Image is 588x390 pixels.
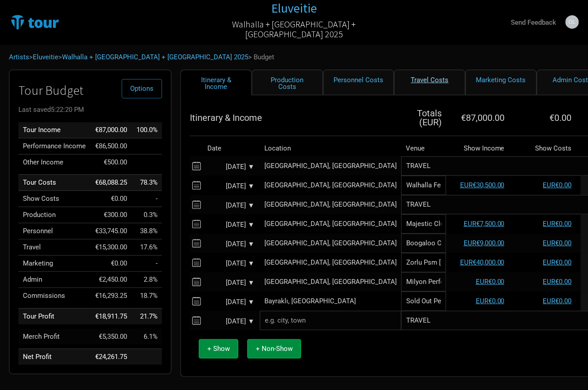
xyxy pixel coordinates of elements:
[460,258,505,266] a: EUR€40,000.00
[18,207,91,223] td: Production
[513,104,581,131] th: €0.00
[58,54,248,61] span: >
[132,191,162,207] td: Show Costs as % of Tour Income
[190,104,401,131] th: Itinerary & Income
[91,191,132,207] td: €0.00
[132,288,162,304] td: Commissions as % of Tour Income
[476,278,505,286] a: EUR€0.00
[205,279,255,286] div: [DATE] ▼
[132,122,162,138] td: Tour Income as % of Tour Income
[543,181,572,189] a: EUR€0.00
[543,297,572,305] a: EUR€0.00
[132,239,162,256] td: Travel as % of Tour Income
[132,308,162,324] td: Tour Profit as % of Tour Income
[513,141,581,156] th: Show Costs
[205,318,255,325] div: [DATE] ▼
[566,15,579,29] img: Jan-Ole
[460,181,505,189] a: EUR€30,500.00
[264,279,397,285] div: Ankara, Türkiye
[248,54,274,61] span: > Budget
[543,220,572,228] a: EUR€0.00
[264,298,397,305] div: Bayraklı, Türkiye
[199,19,389,39] h2: Walhalla + [GEOGRAPHIC_DATA] + [GEOGRAPHIC_DATA] 2025
[543,278,572,286] a: EUR€0.00
[264,259,397,266] div: İstanbul, Türkiye
[18,308,91,324] td: Tour Profit
[18,84,162,97] h1: Tour Budget
[401,141,446,156] th: Venue
[132,272,162,288] td: Admin as % of Tour Income
[91,349,132,365] td: €24,261.75
[205,299,255,306] div: [DATE] ▼
[132,154,162,170] td: Other Income as % of Tour Income
[18,288,91,304] td: Commissions
[323,70,395,95] a: Personnel Costs
[446,104,513,131] th: €87,000.00
[260,141,401,156] th: Location
[199,339,238,359] button: + Show
[91,138,132,154] td: €86,500.00
[199,15,389,44] a: Walhalla + [GEOGRAPHIC_DATA] + [GEOGRAPHIC_DATA] 2025
[132,138,162,154] td: Performance Income as % of Tour Income
[464,239,505,247] a: EUR€9,000.00
[511,18,557,27] strong: Send Feedback
[18,223,91,239] td: Personnel
[132,349,162,365] td: Net Profit as % of Tour Income
[18,122,91,138] td: Tour Income
[205,202,255,209] div: [DATE] ▼
[464,220,505,228] a: EUR€7,500.00
[132,256,162,272] td: Marketing as % of Tour Income
[252,70,323,95] a: Production Costs
[205,183,255,190] div: [DATE] ▼
[91,329,132,345] td: €5,350.00
[271,1,317,15] a: Eluveitie
[401,253,446,272] input: Zorlu Psm Turkcell Sahnesi
[132,329,162,345] td: Merch Profit as % of Tour Income
[91,288,132,304] td: €16,293.25
[91,272,132,288] td: €2,450.00
[465,70,537,95] a: Marketing Costs
[256,345,293,353] span: + Non-Show
[401,272,446,292] input: Milyon Performance Hall
[91,122,132,138] td: €87,000.00
[205,260,255,267] div: [DATE] ▼
[446,141,513,156] th: Show Income
[401,292,446,311] input: Sold Out Performance Hall
[476,297,505,305] a: EUR€0.00
[91,308,132,324] td: €18,911.75
[132,207,162,223] td: Production as % of Tour Income
[132,223,162,239] td: Personnel as % of Tour Income
[394,70,465,95] a: Travel Costs
[203,141,257,156] th: Date
[122,79,162,98] button: Options
[207,345,230,353] span: + Show
[18,349,91,365] td: Net Profit
[401,234,446,253] input: Boogaloo Club
[264,240,397,247] div: Zagreb, Croatia
[18,154,91,170] td: Other Income
[264,201,397,208] div: Bratislava, Slovakia
[264,163,397,169] div: Neumünster, Germany
[543,239,572,247] a: EUR€0.00
[205,164,255,170] div: [DATE] ▼
[91,175,132,191] td: €68,088.25
[33,53,58,61] a: Eluveitie
[264,221,397,227] div: Bratislava, Slovakia
[18,272,91,288] td: Admin
[264,182,397,189] div: Neumünster, Germany
[543,258,572,266] a: EUR€0.00
[29,54,58,61] span: >
[205,222,255,228] div: [DATE] ▼
[18,138,91,154] td: Performance Income
[18,329,91,345] td: Merch Profit
[18,239,91,256] td: Travel
[130,84,154,93] span: Options
[18,191,91,207] td: Show Costs
[91,223,132,239] td: €33,745.00
[132,175,162,191] td: Tour Costs as % of Tour Income
[18,256,91,272] td: Marketing
[91,256,132,272] td: €0.00
[260,311,401,330] input: e.g. city, town
[401,214,446,234] input: Majestic Club
[401,104,446,131] th: Totals ( EUR )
